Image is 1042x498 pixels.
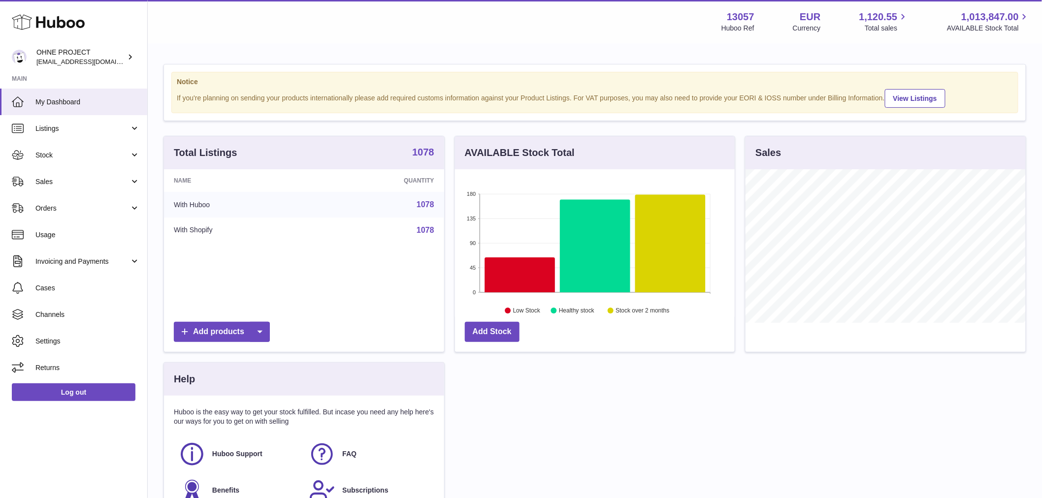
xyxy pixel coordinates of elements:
[755,146,781,159] h3: Sales
[467,191,476,197] text: 180
[947,24,1030,33] span: AVAILABLE Stock Total
[35,230,140,240] span: Usage
[947,10,1030,33] a: 1,013,847.00 AVAILABLE Stock Total
[35,177,130,187] span: Sales
[961,10,1019,24] span: 1,013,847.00
[465,322,520,342] a: Add Stock
[859,10,898,24] span: 1,120.55
[164,192,315,218] td: With Huboo
[174,373,195,386] h3: Help
[513,308,541,314] text: Low Stock
[793,24,821,33] div: Currency
[559,308,595,314] text: Healthy stock
[473,289,476,295] text: 0
[35,97,140,107] span: My Dashboard
[859,10,909,33] a: 1,120.55 Total sales
[174,146,237,159] h3: Total Listings
[470,265,476,271] text: 45
[727,10,754,24] strong: 13057
[412,147,434,159] a: 1078
[164,218,315,243] td: With Shopify
[35,151,130,160] span: Stock
[342,486,388,495] span: Subscriptions
[465,146,575,159] h3: AVAILABLE Stock Total
[212,449,262,459] span: Huboo Support
[865,24,909,33] span: Total sales
[164,169,315,192] th: Name
[12,383,135,401] a: Log out
[36,48,125,66] div: OHNE PROJECT
[12,50,27,64] img: internalAdmin-13057@internal.huboo.com
[885,89,945,108] a: View Listings
[35,337,140,346] span: Settings
[616,308,669,314] text: Stock over 2 months
[35,363,140,373] span: Returns
[174,322,270,342] a: Add products
[35,283,140,293] span: Cases
[35,204,130,213] span: Orders
[309,441,429,467] a: FAQ
[179,441,299,467] a: Huboo Support
[721,24,754,33] div: Huboo Ref
[470,240,476,246] text: 90
[177,88,1013,108] div: If you're planning on sending your products internationally please add required customs informati...
[417,226,434,234] a: 1078
[412,147,434,157] strong: 1078
[35,310,140,319] span: Channels
[177,77,1013,87] strong: Notice
[800,10,820,24] strong: EUR
[174,407,434,426] p: Huboo is the easy way to get your stock fulfilled. But incase you need any help here's our ways f...
[212,486,239,495] span: Benefits
[467,216,476,221] text: 135
[342,449,357,459] span: FAQ
[35,124,130,133] span: Listings
[315,169,444,192] th: Quantity
[36,58,145,65] span: [EMAIL_ADDRESS][DOMAIN_NAME]
[35,257,130,266] span: Invoicing and Payments
[417,200,434,209] a: 1078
